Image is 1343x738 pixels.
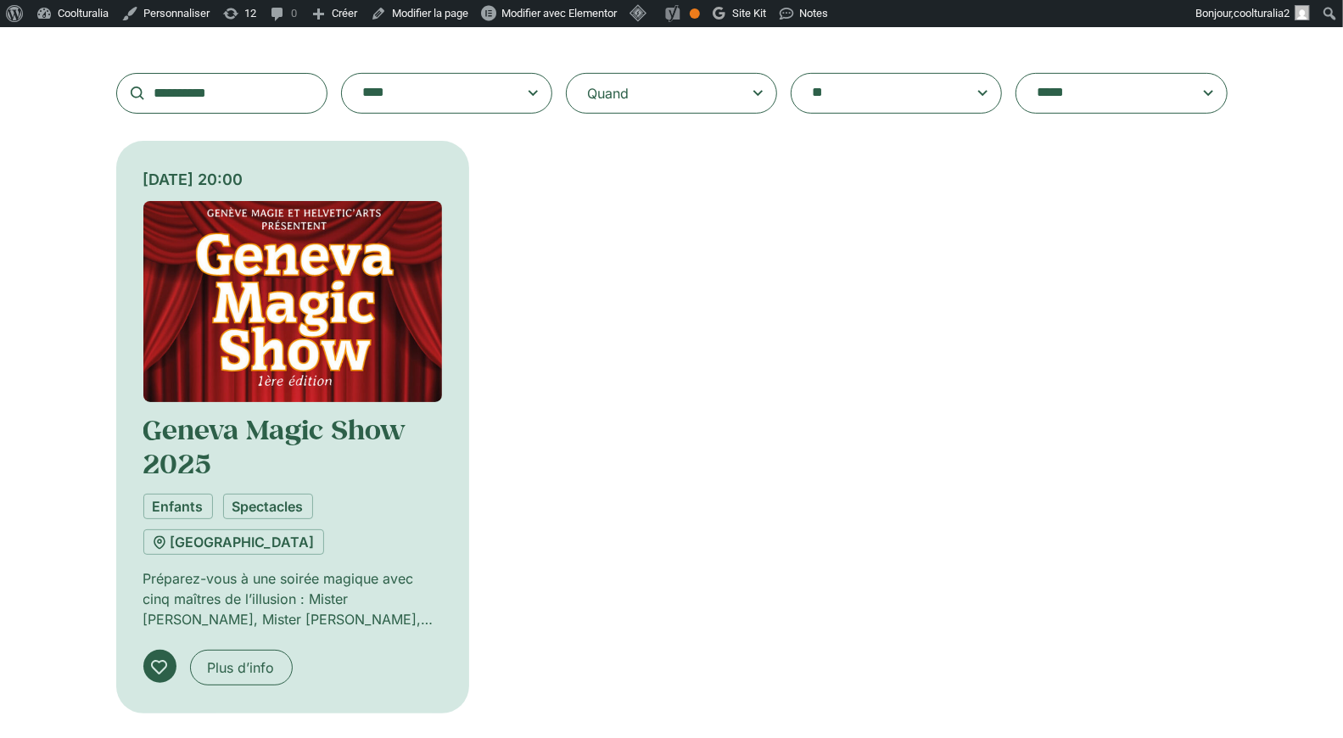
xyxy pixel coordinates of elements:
textarea: Search [1037,81,1172,105]
a: Geneva Magic Show 2025 [143,411,406,481]
span: Site Kit [732,7,766,20]
span: Modifier avec Elementor [501,7,617,20]
span: Plus d’info [208,657,275,678]
textarea: Search [362,81,498,105]
div: Quand [587,83,629,103]
a: Enfants [143,494,213,519]
div: [DATE] 20:00 [143,168,443,191]
a: Spectacles [223,494,313,519]
a: Plus d’info [190,650,293,685]
p: Préparez-vous à une soirée magique avec cinq maîtres de l’illusion : Mister [PERSON_NAME], Mister... [143,568,443,629]
img: Coolturalia - Geneva Magic Show 2025 [143,201,443,402]
div: OK [690,8,700,19]
span: coolturalia2 [1234,7,1290,20]
textarea: Search [812,81,948,105]
a: [GEOGRAPHIC_DATA] [143,529,324,555]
